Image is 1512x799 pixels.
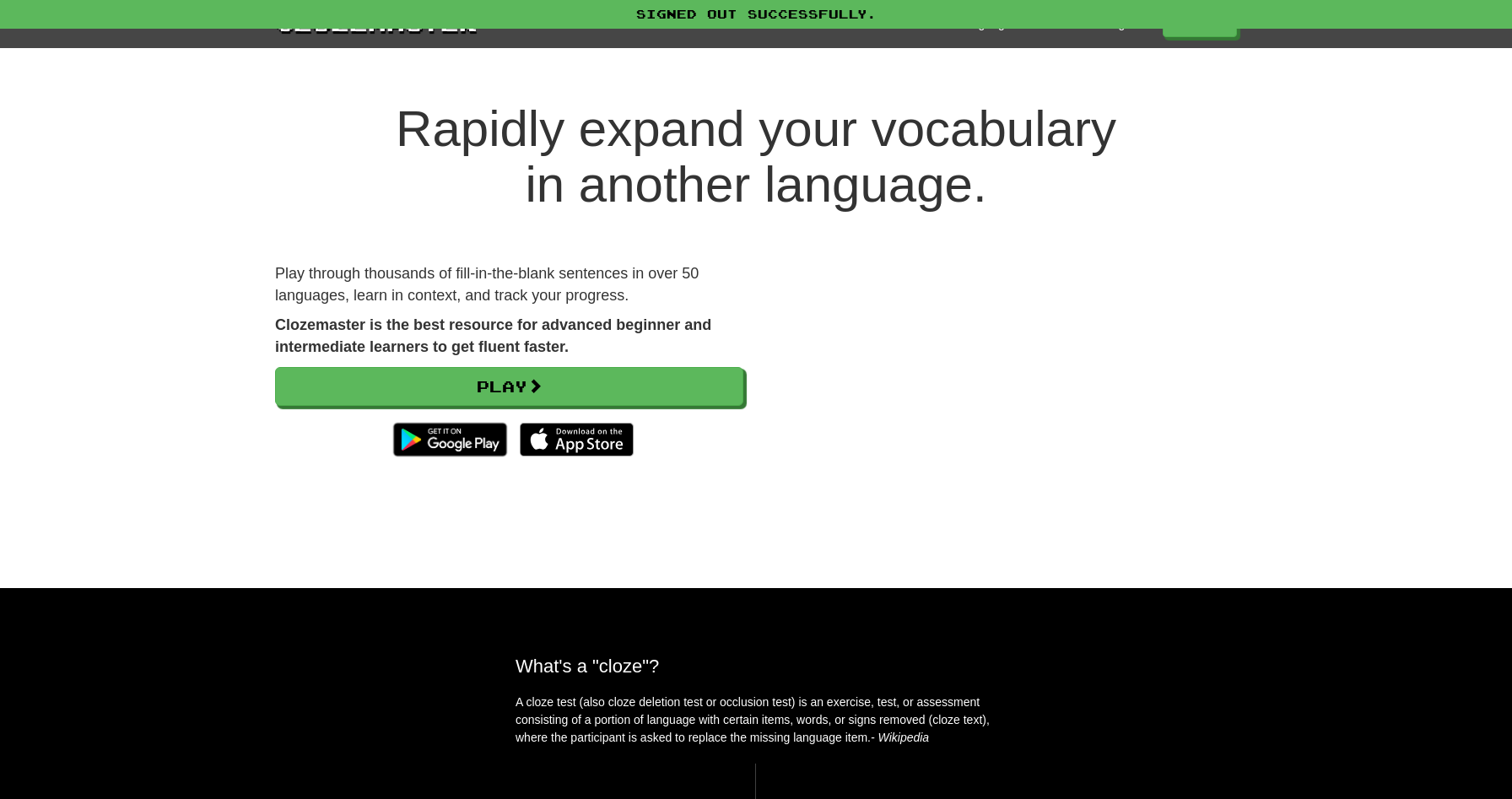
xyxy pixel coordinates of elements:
[275,263,743,306] p: Play through thousands of fill-in-the-blank sentences in over 50 languages, learn in context, and...
[275,316,711,355] strong: Clozemaster is the best resource for advanced beginner and intermediate learners to get fluent fa...
[385,414,516,465] img: Get it on Google Play
[516,694,996,747] p: A cloze test (also cloze deletion test or occlusion test) is an exercise, test, or assessment con...
[516,656,996,677] h2: What's a "cloze"?
[871,731,929,744] em: - Wikipedia
[520,423,634,456] img: Download_on_the_App_Store_Badge_US-UK_135x40-25178aeef6eb6b83b96f5f2d004eda3bffbb37122de64afbaef7...
[275,367,743,406] a: Play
